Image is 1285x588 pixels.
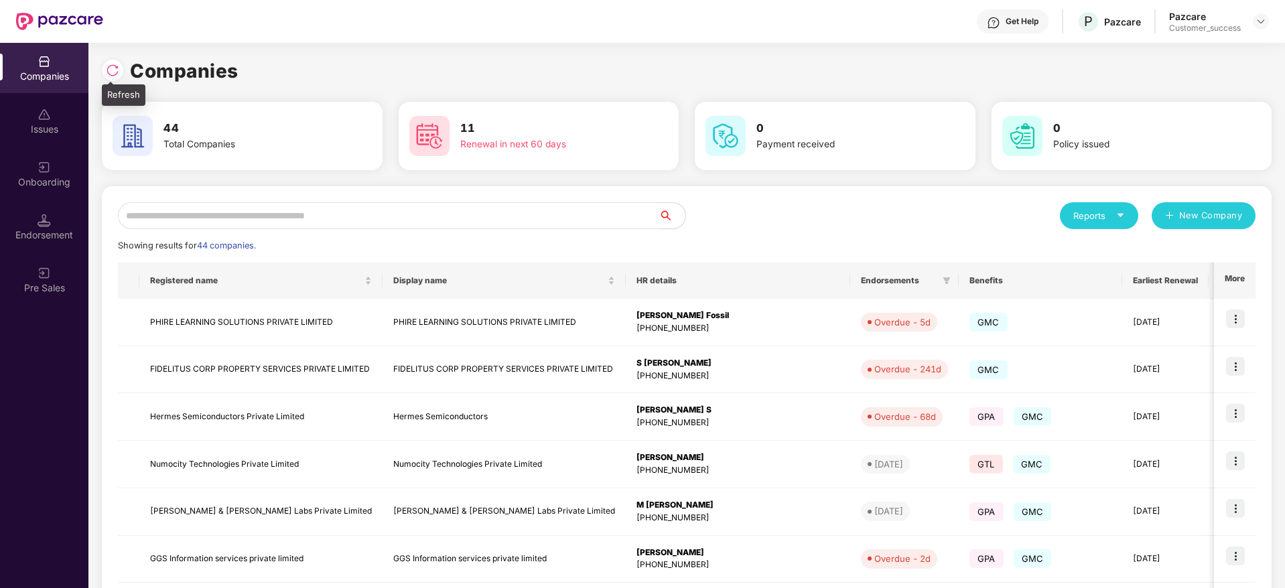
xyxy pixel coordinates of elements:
div: Policy issued [1053,137,1222,152]
span: GPA [969,549,1004,568]
h3: 0 [1053,120,1222,137]
div: Reports [1073,209,1125,222]
span: GMC [969,313,1008,332]
td: FIDELITUS CORP PROPERTY SERVICES PRIVATE LIMITED [383,346,626,394]
div: [PERSON_NAME] Fossil [636,309,839,322]
div: S [PERSON_NAME] [636,357,839,370]
td: PHIRE LEARNING SOLUTIONS PRIVATE LIMITED [383,299,626,346]
span: Showing results for [118,240,256,250]
h3: 11 [460,120,629,137]
span: 44 companies. [197,240,256,250]
th: Benefits [959,263,1122,299]
div: Overdue - 68d [874,410,936,423]
td: [DATE] [1122,488,1209,536]
td: [PERSON_NAME] & [PERSON_NAME] Labs Private Limited [383,488,626,536]
div: [PHONE_NUMBER] [636,417,839,429]
img: svg+xml;base64,PHN2ZyB3aWR0aD0iMjAiIGhlaWdodD0iMjAiIHZpZXdCb3g9IjAgMCAyMCAyMCIgZmlsbD0ibm9uZSIgeG... [38,161,51,174]
div: Overdue - 2d [874,552,931,565]
div: [PERSON_NAME] S [636,404,839,417]
span: New Company [1179,209,1243,222]
td: Numocity Technologies Private Limited [139,441,383,488]
div: Get Help [1006,16,1038,27]
th: Registered name [139,263,383,299]
span: search [658,210,685,221]
div: Renewal in next 60 days [460,137,629,152]
div: M [PERSON_NAME] [636,499,839,512]
td: [DATE] [1122,441,1209,488]
img: icon [1226,546,1245,565]
img: icon [1226,309,1245,328]
div: Pazcare [1104,15,1141,28]
img: svg+xml;base64,PHN2ZyBpZD0iUmVsb2FkLTMyeDMyIiB4bWxucz0iaHR0cDovL3d3dy53My5vcmcvMjAwMC9zdmciIHdpZH... [106,64,119,77]
div: Refresh [102,84,145,106]
div: Payment received [756,137,925,152]
button: search [658,202,686,229]
img: icon [1226,451,1245,470]
td: [DATE] [1122,346,1209,394]
span: Display name [393,275,605,286]
span: GMC [1014,407,1052,426]
div: Overdue - 241d [874,362,941,376]
td: Hermes Semiconductors [383,393,626,441]
span: GPA [969,502,1004,521]
img: svg+xml;base64,PHN2ZyB4bWxucz0iaHR0cDovL3d3dy53My5vcmcvMjAwMC9zdmciIHdpZHRoPSI2MCIgaGVpZ2h0PSI2MC... [113,116,153,156]
div: Total Companies [163,137,332,152]
h3: 0 [756,120,925,137]
div: [DATE] [874,457,903,471]
img: svg+xml;base64,PHN2ZyB4bWxucz0iaHR0cDovL3d3dy53My5vcmcvMjAwMC9zdmciIHdpZHRoPSI2MCIgaGVpZ2h0PSI2MC... [705,116,746,156]
img: icon [1226,357,1245,376]
td: [PERSON_NAME] & [PERSON_NAME] Labs Private Limited [139,488,383,536]
span: GMC [969,360,1008,379]
h1: Companies [130,56,239,86]
div: [PHONE_NUMBER] [636,559,839,571]
th: More [1214,263,1256,299]
h3: 44 [163,120,332,137]
td: [DATE] [1122,536,1209,583]
div: Overdue - 5d [874,315,931,329]
span: GMC [1013,455,1051,473]
td: [DATE] [1122,393,1209,441]
th: Display name [383,263,626,299]
div: [PHONE_NUMBER] [636,512,839,524]
td: GGS Information services private limited [383,536,626,583]
div: [PHONE_NUMBER] [636,464,839,477]
div: Pazcare [1169,10,1241,23]
img: svg+xml;base64,PHN2ZyBpZD0iQ29tcGFuaWVzIiB4bWxucz0iaHR0cDovL3d3dy53My5vcmcvMjAwMC9zdmciIHdpZHRoPS... [38,55,51,68]
td: FIDELITUS CORP PROPERTY SERVICES PRIVATE LIMITED [139,346,383,394]
span: GPA [969,407,1004,426]
span: plus [1165,211,1174,222]
span: Registered name [150,275,362,286]
span: Endorsements [861,275,937,286]
div: [PHONE_NUMBER] [636,322,839,335]
th: HR details [626,263,850,299]
td: [DATE] [1122,299,1209,346]
span: filter [940,273,953,289]
td: PHIRE LEARNING SOLUTIONS PRIVATE LIMITED [139,299,383,346]
img: svg+xml;base64,PHN2ZyB3aWR0aD0iMjAiIGhlaWdodD0iMjAiIHZpZXdCb3g9IjAgMCAyMCAyMCIgZmlsbD0ibm9uZSIgeG... [38,267,51,280]
img: icon [1226,499,1245,518]
img: icon [1226,404,1245,423]
img: svg+xml;base64,PHN2ZyB3aWR0aD0iMTQuNSIgaGVpZ2h0PSIxNC41IiB2aWV3Qm94PSIwIDAgMTYgMTYiIGZpbGw9Im5vbm... [38,214,51,227]
div: [DATE] [874,504,903,518]
span: GMC [1014,549,1052,568]
img: svg+xml;base64,PHN2ZyB4bWxucz0iaHR0cDovL3d3dy53My5vcmcvMjAwMC9zdmciIHdpZHRoPSI2MCIgaGVpZ2h0PSI2MC... [1002,116,1042,156]
span: P [1084,13,1093,29]
img: New Pazcare Logo [16,13,103,30]
td: Numocity Technologies Private Limited [383,441,626,488]
span: caret-down [1116,211,1125,220]
div: [PERSON_NAME] [636,546,839,559]
span: GTL [969,455,1003,473]
img: svg+xml;base64,PHN2ZyBpZD0iRHJvcGRvd24tMzJ4MzIiIHhtbG5zPSJodHRwOi8vd3d3LnczLm9yZy8yMDAwL3N2ZyIgd2... [1256,16,1266,27]
img: svg+xml;base64,PHN2ZyBpZD0iSGVscC0zMngzMiIgeG1sbnM9Imh0dHA6Ly93d3cudzMub3JnLzIwMDAvc3ZnIiB3aWR0aD... [987,16,1000,29]
img: svg+xml;base64,PHN2ZyBpZD0iSXNzdWVzX2Rpc2FibGVkIiB4bWxucz0iaHR0cDovL3d3dy53My5vcmcvMjAwMC9zdmciIH... [38,108,51,121]
td: Hermes Semiconductors Private Limited [139,393,383,441]
th: Issues [1209,263,1266,299]
img: svg+xml;base64,PHN2ZyB4bWxucz0iaHR0cDovL3d3dy53My5vcmcvMjAwMC9zdmciIHdpZHRoPSI2MCIgaGVpZ2h0PSI2MC... [409,116,450,156]
span: GMC [1014,502,1052,521]
span: filter [943,277,951,285]
div: [PHONE_NUMBER] [636,370,839,382]
td: GGS Information services private limited [139,536,383,583]
div: [PERSON_NAME] [636,451,839,464]
button: plusNew Company [1152,202,1256,229]
div: Customer_success [1169,23,1241,33]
